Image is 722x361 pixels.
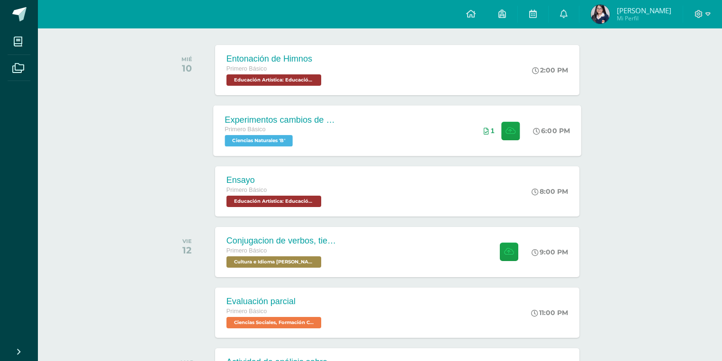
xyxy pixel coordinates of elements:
[226,187,267,193] span: Primero Básico
[533,126,570,135] div: 6:00 PM
[532,66,568,74] div: 2:00 PM
[181,56,192,63] div: MIÉ
[617,6,671,15] span: [PERSON_NAME]
[226,65,267,72] span: Primero Básico
[532,187,568,196] div: 8:00 PM
[617,14,671,22] span: Mi Perfil
[226,74,321,86] span: Educación Artística: Educación Musical 'B'
[226,247,267,254] span: Primero Básico
[226,297,324,307] div: Evaluación parcial
[225,115,339,125] div: Experimentos cambios de estado
[531,308,568,317] div: 11:00 PM
[225,126,265,133] span: Primero Básico
[591,5,610,24] img: 393de93c8a89279b17f83f408801ebc0.png
[226,256,321,268] span: Cultura e Idioma Maya Garífuna o Xinca 'B'
[182,244,192,256] div: 12
[532,248,568,256] div: 9:00 PM
[491,127,495,135] span: 1
[181,63,192,74] div: 10
[182,238,192,244] div: VIE
[484,127,495,135] div: Archivos entregados
[226,308,267,315] span: Primero Básico
[226,236,340,246] div: Conjugacion de verbos, tiempo pasado en Kaqchikel
[226,196,321,207] span: Educación Artística: Educación Musical 'B'
[226,54,324,64] div: Entonación de Himnos
[226,175,324,185] div: Ensayo
[225,135,292,146] span: Ciencias Naturales 'B'
[226,317,321,328] span: Ciencias Sociales, Formación Ciudadana e Interculturalidad 'B'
